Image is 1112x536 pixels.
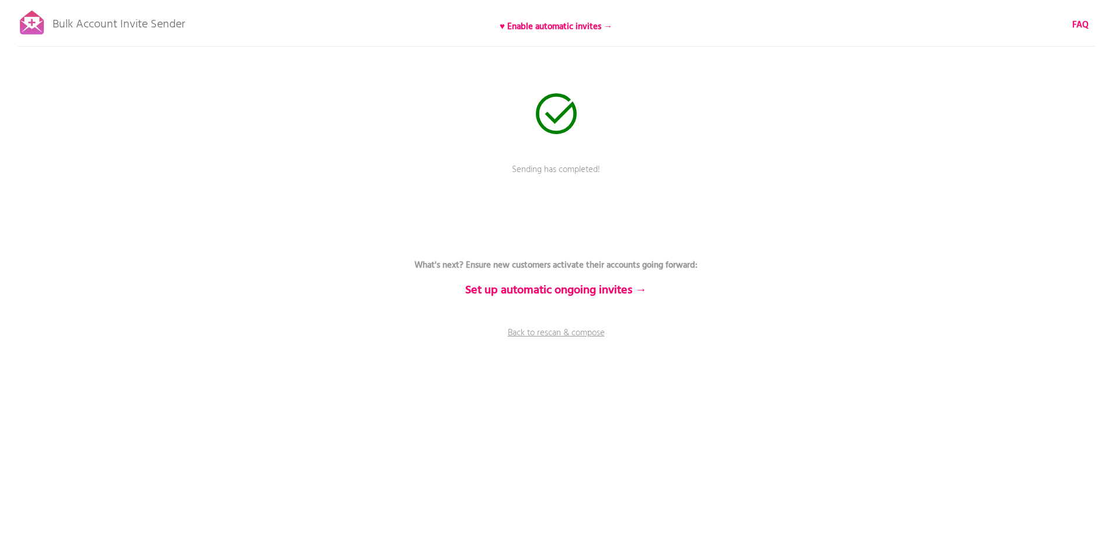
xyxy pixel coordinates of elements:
[465,281,647,300] b: Set up automatic ongoing invites →
[53,7,185,36] p: Bulk Account Invite Sender
[500,20,612,34] b: ♥ Enable automatic invites →
[381,327,731,356] a: Back to rescan & compose
[1072,18,1089,32] b: FAQ
[1072,19,1089,31] a: FAQ
[381,163,731,192] p: Sending has completed!
[414,258,698,272] b: What's next? Ensure new customers activate their accounts going forward:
